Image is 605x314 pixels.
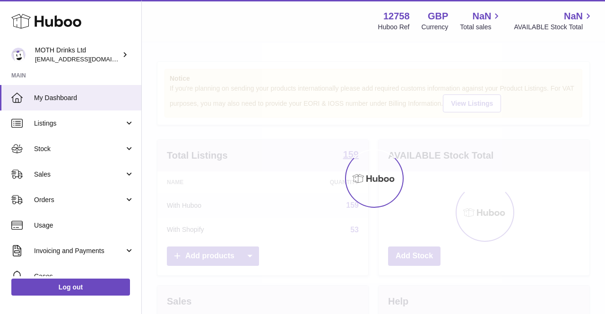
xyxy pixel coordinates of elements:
div: Currency [422,23,449,32]
strong: 12758 [383,10,410,23]
a: NaN AVAILABLE Stock Total [514,10,594,32]
span: Cases [34,272,134,281]
div: MOTH Drinks Ltd [35,46,120,64]
div: Huboo Ref [378,23,410,32]
span: [EMAIL_ADDRESS][DOMAIN_NAME] [35,55,139,63]
span: Total sales [460,23,502,32]
span: AVAILABLE Stock Total [514,23,594,32]
strong: GBP [428,10,448,23]
span: Orders [34,195,124,204]
img: orders@mothdrinks.com [11,48,26,62]
span: Invoicing and Payments [34,246,124,255]
span: Sales [34,170,124,179]
span: My Dashboard [34,93,134,102]
span: NaN [564,10,583,23]
a: Log out [11,279,130,296]
a: NaN Total sales [460,10,502,32]
span: Usage [34,221,134,230]
span: NaN [472,10,491,23]
span: Listings [34,119,124,128]
span: Stock [34,144,124,153]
